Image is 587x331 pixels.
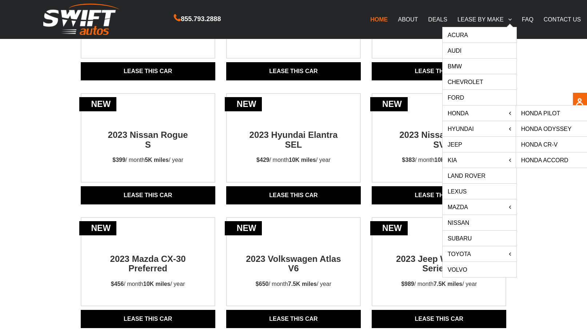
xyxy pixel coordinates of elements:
h2: 2023 Volkswagen Atlas V6 [242,241,345,274]
a: BMW [443,59,516,74]
a: Lease THIS CAR [226,186,361,204]
a: HONDA [443,105,516,121]
p: / month / year [395,274,483,295]
a: ABOUT [393,12,423,27]
a: Nissan [443,215,516,230]
a: Lease THIS CAR [81,62,215,80]
a: DEALS [423,12,452,27]
a: new2023 Volkswagen Atlas V6$650/ month7.5K miles/ year [227,241,360,295]
h2: 2023 Nissan Rogue S [97,117,199,149]
a: Lexus [443,184,516,199]
a: Lease THIS CAR [226,310,361,328]
strong: 5K miles [145,157,169,163]
a: Lease THIS CAR [372,310,506,328]
div: new [79,97,117,111]
a: CONTACT US [539,12,586,27]
div: new [370,221,408,235]
a: Lease THIS CAR [81,310,215,328]
a: new2023 Jeep Wagoneer Series 1$989/ month7.5K miles/ year [372,241,506,295]
a: Lease THIS CAR [372,62,506,80]
a: Land Rover [443,168,516,183]
strong: 7.5K miles [434,281,462,287]
a: Toyota [443,246,516,262]
span: 855.793.2888 [181,14,221,24]
a: new2023 Mazda CX-30 Preferred$456/ month10K miles/ year [81,241,215,295]
a: Volvo [443,262,516,277]
a: Chevrolet [443,74,516,89]
div: new [79,221,117,235]
p: / month / year [104,274,192,295]
a: Hyundai [443,121,516,136]
a: KIA [443,152,516,168]
h2: 2023 Hyundai Elantra SEL [242,117,345,149]
p: / month / year [250,149,337,171]
strong: 10K miles [143,281,171,287]
strong: $429 [256,157,269,163]
h2: 2023 Jeep Wagoneer Series 1 [388,241,490,274]
strong: $383 [402,157,415,163]
strong: $650 [256,281,269,287]
a: new2023 Nissan AltimaSV$383/ month10K miles/ year [372,117,506,171]
a: Subaru [443,231,516,246]
p: / month / year [395,149,483,171]
a: FAQ [517,12,539,27]
a: Mazda [443,199,516,215]
a: Audi [443,43,516,58]
strong: 7.5K miles [288,281,317,287]
p: / month / year [106,149,190,171]
a: LEASE BY MAKE [452,12,517,27]
strong: 10K miles [289,157,316,163]
strong: $989 [401,281,414,287]
p: / month / year [249,274,338,295]
a: new2023 Hyundai Elantra SEL$429/ month10K miles/ year [227,117,360,171]
strong: $399 [112,157,125,163]
a: Lease THIS CAR [372,186,506,204]
a: new2023 Nissan RogueS$399/ month5K miles/ year [81,117,215,171]
a: Jeep [443,137,516,152]
h2: 2023 Nissan Altima SV [388,117,490,149]
img: Swift Autos [43,4,120,35]
div: new [370,97,408,111]
a: Acura [443,27,516,43]
a: Lease THIS CAR [226,62,361,80]
div: new [225,97,262,111]
a: Ford [443,90,516,105]
strong: $456 [111,281,124,287]
strong: 10K miles [434,157,462,163]
img: contact us, iconuser [575,98,584,111]
h2: 2023 Mazda CX-30 Preferred [97,241,199,274]
a: 855.793.2888 [174,16,221,22]
a: HOME [365,12,393,27]
a: Lease THIS CAR [81,186,215,204]
div: new [225,221,262,235]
